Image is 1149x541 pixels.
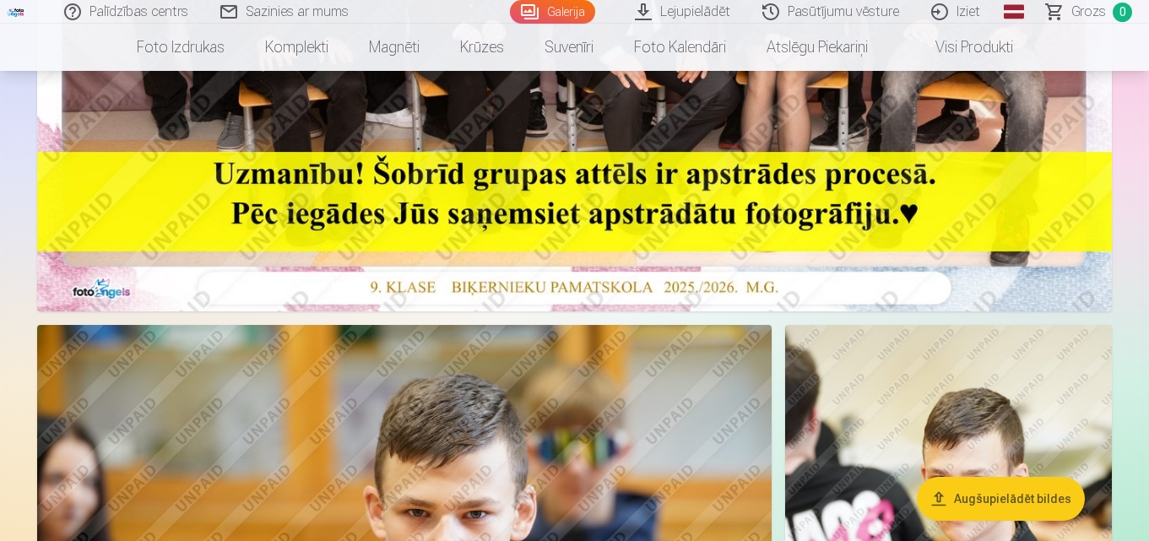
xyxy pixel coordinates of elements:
a: Atslēgu piekariņi [746,24,888,71]
a: Krūzes [440,24,524,71]
a: Komplekti [245,24,349,71]
a: Magnēti [349,24,440,71]
a: Visi produkti [888,24,1033,71]
a: Foto kalendāri [614,24,746,71]
a: Foto izdrukas [117,24,245,71]
span: Grozs [1071,2,1106,22]
button: Augšupielādēt bildes [917,477,1085,521]
span: 0 [1113,3,1132,22]
a: Suvenīri [524,24,614,71]
img: /fa1 [7,7,25,17]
